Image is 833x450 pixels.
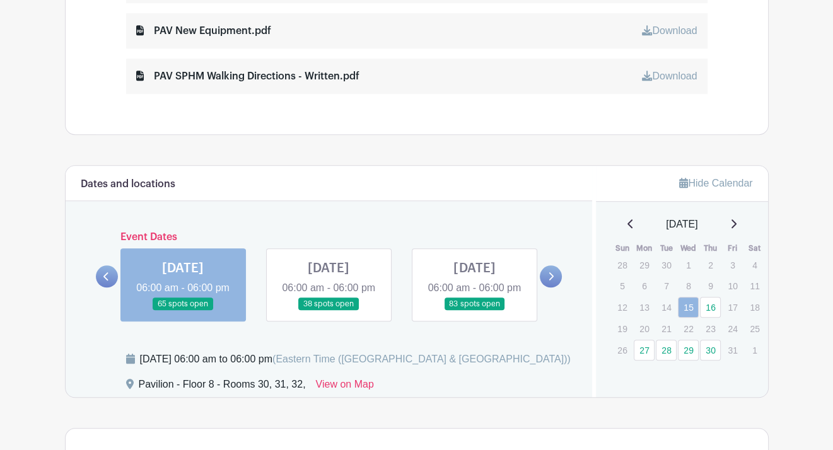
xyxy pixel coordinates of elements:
[678,276,699,296] p: 8
[699,242,721,255] th: Thu
[700,319,721,338] p: 23
[634,297,655,317] p: 13
[633,242,655,255] th: Mon
[679,178,752,188] a: Hide Calendar
[611,242,633,255] th: Sun
[700,340,721,361] a: 30
[634,255,655,275] p: 29
[612,276,632,296] p: 5
[634,319,655,338] p: 20
[700,255,721,275] p: 2
[612,319,632,338] p: 19
[272,354,571,364] span: (Eastern Time ([GEOGRAPHIC_DATA] & [GEOGRAPHIC_DATA]))
[81,178,175,190] h6: Dates and locations
[744,255,765,275] p: 4
[677,242,699,255] th: Wed
[656,297,677,317] p: 14
[656,276,677,296] p: 7
[678,255,699,275] p: 1
[722,319,743,338] p: 24
[678,297,699,318] a: 15
[722,276,743,296] p: 10
[744,340,765,360] p: 1
[656,255,677,275] p: 30
[655,242,677,255] th: Tue
[642,25,697,36] a: Download
[136,23,271,38] div: PAV New Equipment.pdf
[612,340,632,360] p: 26
[678,319,699,338] p: 22
[744,297,765,317] p: 18
[744,319,765,338] p: 25
[612,255,632,275] p: 28
[721,242,743,255] th: Fri
[612,297,632,317] p: 12
[722,340,743,360] p: 31
[642,71,697,81] a: Download
[656,340,677,361] a: 28
[744,276,765,296] p: 11
[700,276,721,296] p: 9
[139,377,306,397] div: Pavilion - Floor 8 - Rooms 30, 31, 32,
[678,340,699,361] a: 29
[634,276,655,296] p: 6
[634,340,655,361] a: 27
[722,255,743,275] p: 3
[700,297,721,318] a: 16
[140,352,571,367] div: [DATE] 06:00 am to 06:00 pm
[136,69,359,84] div: PAV SPHM Walking Directions - Written.pdf
[118,231,540,243] h6: Event Dates
[743,242,766,255] th: Sat
[316,377,374,397] a: View on Map
[656,319,677,338] p: 21
[666,217,697,232] span: [DATE]
[722,297,743,317] p: 17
